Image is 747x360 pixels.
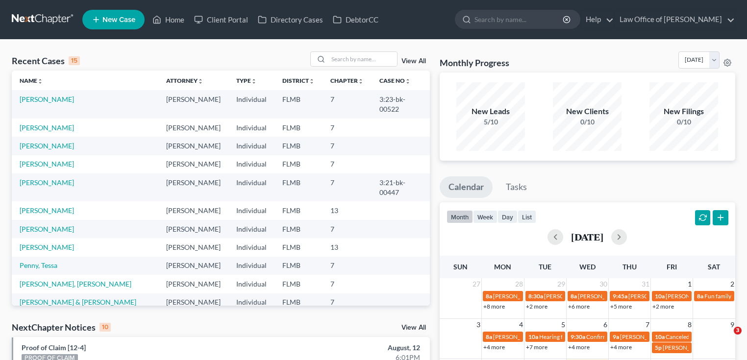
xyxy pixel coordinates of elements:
[323,201,372,219] td: 13
[613,333,619,340] span: 9a
[158,119,228,137] td: [PERSON_NAME]
[602,319,608,331] span: 6
[20,77,43,84] a: Nameunfold_more
[274,293,323,312] td: FLMB
[473,210,498,223] button: week
[323,173,372,201] td: 7
[528,292,543,300] span: 8:30a
[158,90,228,118] td: [PERSON_NAME]
[440,176,493,198] a: Calendar
[613,292,627,300] span: 9:45a
[158,238,228,256] td: [PERSON_NAME]
[586,333,697,340] span: Confirmation hearing for [PERSON_NAME]
[372,173,430,201] td: 3:21-bk-00447
[556,278,566,290] span: 29
[20,178,74,187] a: [PERSON_NAME]
[539,333,616,340] span: Hearing for [PERSON_NAME]
[560,319,566,331] span: 5
[12,321,111,333] div: NextChapter Notices
[253,11,328,28] a: Directory Cases
[274,90,323,118] td: FLMB
[729,319,735,331] span: 9
[228,90,274,118] td: Individual
[372,90,430,118] td: 3:23-bk-00522
[228,137,274,155] td: Individual
[323,90,372,118] td: 7
[323,119,372,137] td: 7
[274,155,323,173] td: FLMB
[323,257,372,275] td: 7
[158,293,228,312] td: [PERSON_NAME]
[228,238,274,256] td: Individual
[158,155,228,173] td: [PERSON_NAME]
[655,344,662,351] span: 5p
[309,78,315,84] i: unfold_more
[667,263,677,271] span: Fri
[610,303,632,310] a: +5 more
[358,78,364,84] i: unfold_more
[663,344,744,351] span: [PERSON_NAME] 8576155620
[526,303,548,310] a: +2 more
[553,117,622,127] div: 0/10
[734,327,742,335] span: 3
[189,11,253,28] a: Client Portal
[497,176,536,198] a: Tasks
[568,343,590,351] a: +4 more
[22,343,86,352] a: Proof of Claim [12-4]
[581,11,614,28] a: Help
[251,78,257,84] i: unfold_more
[620,333,719,340] span: [PERSON_NAME] [PHONE_NUMBER]
[20,280,131,288] a: [PERSON_NAME], [PERSON_NAME]
[528,333,538,340] span: 10a
[274,173,323,201] td: FLMB
[714,327,737,350] iframe: Intercom live chat
[323,238,372,256] td: 13
[571,232,603,242] h2: [DATE]
[20,298,136,306] a: [PERSON_NAME] & [PERSON_NAME]
[498,210,518,223] button: day
[274,201,323,219] td: FLMB
[12,55,80,67] div: Recent Cases
[697,292,703,300] span: 8a
[323,220,372,238] td: 7
[447,210,473,223] button: month
[708,263,720,271] span: Sat
[622,263,637,271] span: Thu
[20,225,74,233] a: [PERSON_NAME]
[579,263,596,271] span: Wed
[571,292,577,300] span: 8a
[274,220,323,238] td: FLMB
[20,142,74,150] a: [PERSON_NAME]
[323,155,372,173] td: 7
[274,238,323,256] td: FLMB
[687,278,693,290] span: 1
[401,58,426,65] a: View All
[539,263,551,271] span: Tue
[610,343,632,351] a: +4 more
[37,78,43,84] i: unfold_more
[514,278,524,290] span: 28
[236,77,257,84] a: Typeunfold_more
[100,323,111,332] div: 10
[544,292,643,300] span: [PERSON_NAME] [PHONE_NUMBER]
[405,78,411,84] i: unfold_more
[493,333,592,340] span: [PERSON_NAME] [PHONE_NUMBER]
[228,201,274,219] td: Individual
[518,210,536,223] button: list
[158,173,228,201] td: [PERSON_NAME]
[641,278,650,290] span: 31
[228,119,274,137] td: Individual
[20,95,74,103] a: [PERSON_NAME]
[687,319,693,331] span: 8
[526,343,548,351] a: +7 more
[453,263,468,271] span: Sun
[20,243,74,251] a: [PERSON_NAME]
[474,10,564,28] input: Search by name...
[493,292,592,300] span: [PERSON_NAME] [PHONE_NUMBER]
[323,293,372,312] td: 7
[518,319,524,331] span: 4
[158,275,228,293] td: [PERSON_NAME]
[274,257,323,275] td: FLMB
[228,257,274,275] td: Individual
[401,324,426,331] a: View All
